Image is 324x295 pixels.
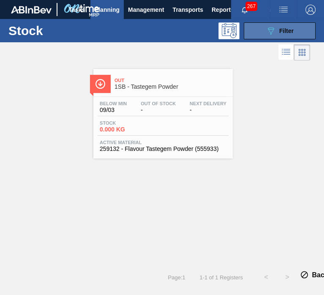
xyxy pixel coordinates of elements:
[100,126,159,133] span: 0.000 KG
[198,274,243,281] span: 1 - 1 of 1 Registers
[278,5,289,15] img: userActions
[212,5,234,15] span: Reports
[87,63,237,158] a: ÍconeOut1SB - Tastegem PowderBelow Min09/03Out Of Stock-Next Delivery-Stock0.000 KGActive Materia...
[256,267,277,288] button: <
[190,107,226,113] span: -
[190,101,226,106] span: Next Delivery
[218,22,240,39] div: Programming: no user selected
[100,120,159,126] span: Stock
[168,274,185,281] span: Page : 1
[231,4,258,16] button: Notifications
[95,5,120,15] span: Planning
[100,140,226,145] span: Active Material
[68,5,86,15] span: Tasks
[114,84,229,90] span: 1SB - Tastegem Powder
[11,6,52,14] img: TNhmsLtSVTkK8tSr43FrP2fwEKptu5GPRR3wAAAABJRU5ErkJggg==
[100,101,127,106] span: Below Min
[114,78,229,83] span: Out
[305,5,316,15] img: Logout
[245,2,257,11] span: 267
[173,5,203,15] span: Transports
[244,22,316,39] button: Filter
[277,267,298,288] button: >
[141,107,176,113] span: -
[279,27,294,34] span: Filter
[141,101,176,106] span: Out Of Stock
[278,44,294,60] div: List Vision
[95,79,106,89] img: Ícone
[100,146,226,152] span: 259132 - Flavour Tastegem Powder (555933)
[128,5,164,15] span: Management
[8,26,110,36] h1: Stock
[100,107,127,113] span: 09/03
[294,44,310,60] div: Card Vision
